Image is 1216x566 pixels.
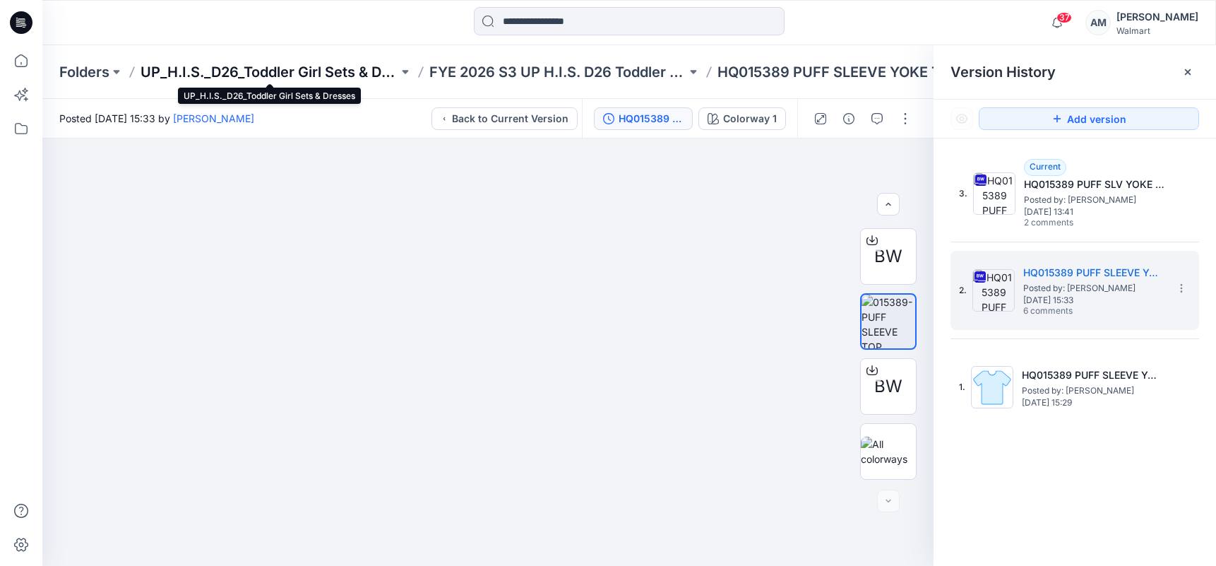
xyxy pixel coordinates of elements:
[1023,281,1164,295] span: Posted by: Emilia Coto
[431,107,578,130] button: Back to Current Version
[1116,25,1198,36] div: Walmart
[141,62,398,82] a: UP_H.I.S._D26_Toddler Girl Sets & Dresses
[1022,398,1163,408] span: [DATE] 15:29
[950,64,1056,81] span: Version History
[59,62,109,82] a: Folders
[972,269,1015,312] img: HQ015389 PUFF SLEEVE YOKE TOP
[862,295,915,348] img: 015389-PUFF SLEEVE TOP
[874,374,902,399] span: BW
[959,284,967,297] span: 2.
[959,187,967,200] span: 3.
[1023,264,1164,281] h5: HQ015389 PUFF SLEEVE YOKE TOP
[698,107,786,130] button: Colorway 1
[971,366,1013,408] img: HQ015389 PUFF SLEEVE YOKE TOP
[1023,306,1122,317] span: 6 comments
[1030,161,1061,172] span: Current
[1023,295,1164,305] span: [DATE] 15:33
[959,381,965,394] span: 1.
[723,111,777,126] div: Colorway 1
[1024,176,1165,193] h5: HQ015389 PUFF SLV YOKE TOP_11-4
[1085,10,1111,35] div: AM
[717,62,960,82] p: HQ015389 PUFF SLEEVE YOKE TOP
[973,172,1015,215] img: HQ015389 PUFF SLV YOKE TOP_11-4
[1056,12,1072,23] span: 37
[874,244,902,269] span: BW
[979,107,1199,130] button: Add version
[619,111,684,126] div: HQ015389 PUFF SLEEVE YOKE TOP
[1024,193,1165,207] span: Posted by: Emilia Coto
[1024,218,1123,229] span: 2 comments
[429,62,687,82] a: FYE 2026 S3 UP H.I.S. D26 Toddler Girl
[861,437,916,466] img: All colorways
[1182,66,1193,78] button: Close
[950,107,973,130] button: Show Hidden Versions
[1022,384,1163,398] span: Posted by: Emilia Coto
[1116,8,1198,25] div: [PERSON_NAME]
[1024,207,1165,217] span: [DATE] 13:41
[59,111,254,126] span: Posted [DATE] 15:33 by
[173,112,254,124] a: [PERSON_NAME]
[1022,367,1163,384] h5: HQ015389 PUFF SLEEVE YOKE TOP
[838,107,860,130] button: Details
[594,107,693,130] button: HQ015389 PUFF SLEEVE YOKE TOP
